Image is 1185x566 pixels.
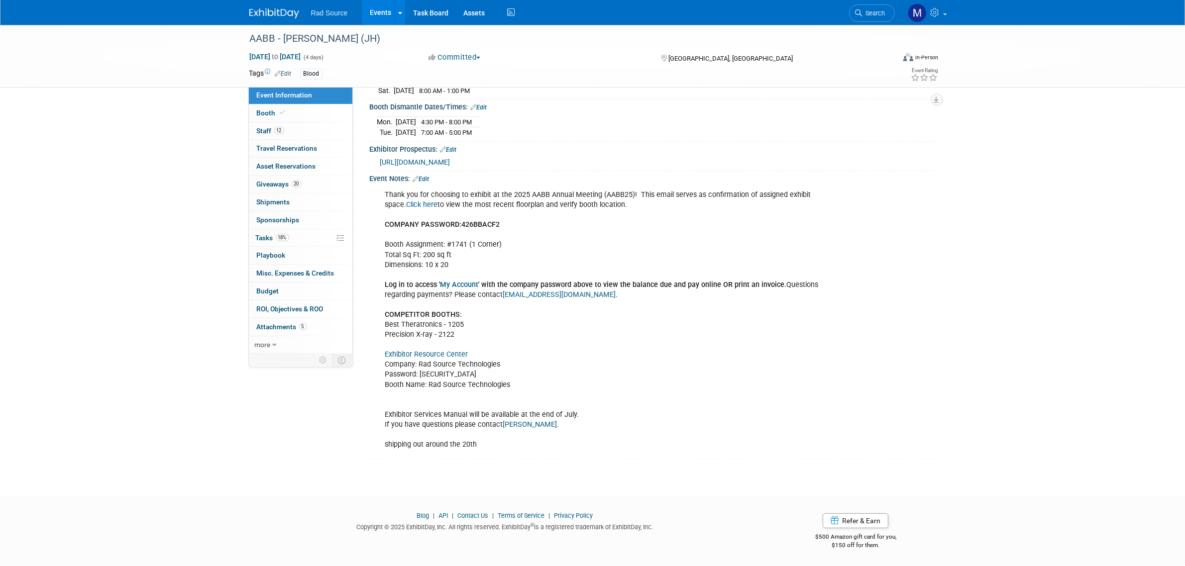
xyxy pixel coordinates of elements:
[271,53,280,61] span: to
[413,176,430,183] a: Edit
[377,116,396,127] td: Mon.
[280,110,285,115] i: Booth reservation complete
[370,171,936,184] div: Event Notes:
[249,300,352,318] a: ROI, Objectives & ROO
[775,526,936,549] div: $500 Amazon gift card for you,
[249,176,352,193] a: Giveaways20
[396,127,417,138] td: [DATE]
[862,9,885,17] span: Search
[396,116,417,127] td: [DATE]
[903,53,913,61] img: Format-Inperson.png
[249,211,352,229] a: Sponsorships
[849,4,895,22] a: Search
[315,354,332,367] td: Personalize Event Tab Strip
[249,140,352,157] a: Travel Reservations
[422,129,472,136] span: 7:00 AM - 5:00 PM
[457,512,488,519] a: Contact Us
[440,146,457,153] a: Edit
[407,200,438,209] a: Click here
[462,220,500,229] b: 426BBACF2
[332,354,352,367] td: Toggle Event Tabs
[668,55,793,62] span: [GEOGRAPHIC_DATA], [GEOGRAPHIC_DATA]
[246,30,880,48] div: AABB - [PERSON_NAME] (JH)
[490,512,496,519] span: |
[503,290,616,299] a: [EMAIL_ADDRESS][DOMAIN_NAME]
[836,52,939,67] div: Event Format
[256,234,289,242] span: Tasks
[311,9,348,17] span: Rad Source
[303,54,324,61] span: (4 days)
[257,144,318,152] span: Travel Reservations
[249,52,302,61] span: [DATE] [DATE]
[432,310,460,319] b: BOOTHS
[503,420,557,429] a: [PERSON_NAME]
[257,180,302,188] span: Giveaways
[425,52,484,63] button: Committed
[370,142,936,155] div: Exhibitor Prospectus:
[385,220,462,229] b: COMPANY PASSWORD:
[257,269,334,277] span: Misc. Expenses & Credits
[257,251,286,259] span: Playbook
[449,512,456,519] span: |
[546,512,552,519] span: |
[249,283,352,300] a: Budget
[377,85,394,95] td: Sat.
[257,323,307,331] span: Attachments
[292,180,302,188] span: 20
[257,216,300,224] span: Sponsorships
[471,104,487,111] a: Edit
[257,162,316,170] span: Asset Reservations
[554,512,593,519] a: Privacy Policy
[385,350,468,359] a: Exhibitor Resource Center
[385,281,787,289] b: Log in to access ' ' with the company password above to view the balance due and pay online OR pr...
[775,541,936,550] div: $150 off for them.
[301,69,323,79] div: Blood
[249,520,761,532] div: Copyright © 2025 ExhibitDay, Inc. All rights reserved. ExhibitDay is a registered trademark of Ex...
[257,287,279,295] span: Budget
[249,104,352,122] a: Booth
[275,70,292,77] a: Edit
[378,185,827,455] div: Thank you for choosing to exhibit at the 2025 AABB Annual Meeting (AABB25)! This email serves as ...
[380,158,450,166] a: [URL][DOMAIN_NAME]
[498,512,544,519] a: Terms of Service
[255,341,271,349] span: more
[257,127,284,135] span: Staff
[249,87,352,104] a: Event Information
[422,118,472,126] span: 4:30 PM - 8:00 PM
[249,336,352,354] a: more
[249,229,352,247] a: Tasks18%
[249,193,352,211] a: Shipments
[257,198,290,206] span: Shipments
[299,323,307,330] span: 5
[531,522,534,528] sup: ®
[249,68,292,80] td: Tags
[249,8,299,18] img: ExhibitDay
[249,318,352,336] a: Attachments5
[249,247,352,264] a: Playbook
[394,85,415,95] td: [DATE]
[276,234,289,241] span: 18%
[823,513,888,528] a: Refer & Earn
[420,87,470,94] span: 8:00 AM - 1:00 PM
[249,122,352,140] a: Staff12
[438,512,448,519] a: API
[915,54,938,61] div: In-Person
[908,3,927,22] img: Melissa Conboy
[249,265,352,282] a: Misc. Expenses & Credits
[440,281,479,289] a: My Account
[370,99,936,112] div: Booth Dismantle Dates/Times:
[257,109,287,117] span: Booth
[249,158,352,175] a: Asset Reservations
[385,310,430,319] b: COMPETITOR
[257,91,313,99] span: Event Information
[257,305,323,313] span: ROI, Objectives & ROO
[377,127,396,138] td: Tue.
[431,512,437,519] span: |
[417,512,429,519] a: Blog
[274,127,284,134] span: 12
[911,68,938,73] div: Event Rating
